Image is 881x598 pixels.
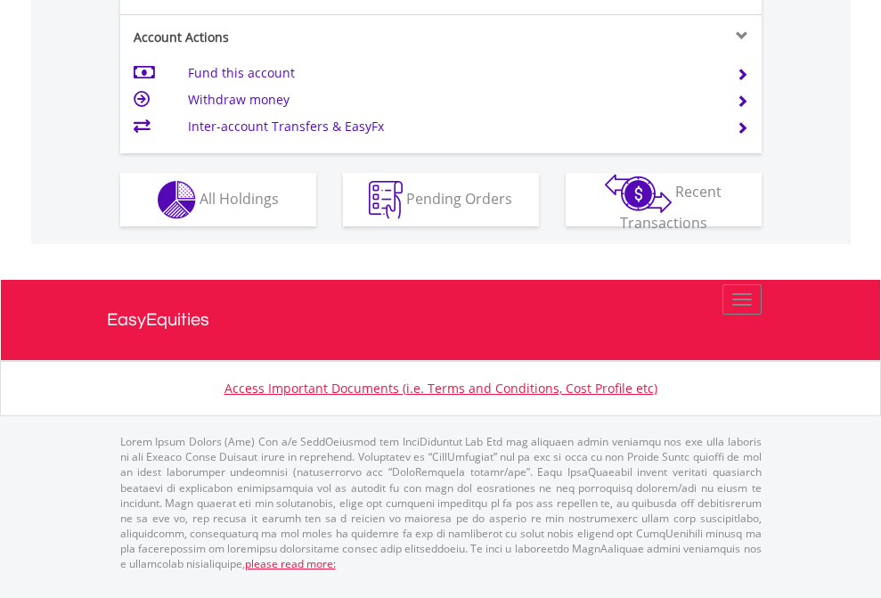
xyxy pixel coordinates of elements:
[120,434,762,571] p: Lorem Ipsum Dolors (Ame) Con a/e SeddOeiusmod tem InciDiduntut Lab Etd mag aliquaen admin veniamq...
[343,173,539,226] button: Pending Orders
[245,556,336,571] a: please read more:
[120,173,316,226] button: All Holdings
[120,29,441,46] div: Account Actions
[188,86,714,113] td: Withdraw money
[566,173,762,226] button: Recent Transactions
[188,113,714,140] td: Inter-account Transfers & EasyFx
[107,280,775,360] a: EasyEquities
[158,181,196,219] img: holdings-wht.png
[369,181,403,219] img: pending_instructions-wht.png
[605,174,672,213] img: transactions-zar-wht.png
[224,380,657,397] a: Access Important Documents (i.e. Terms and Conditions, Cost Profile etc)
[200,188,279,208] span: All Holdings
[406,188,512,208] span: Pending Orders
[188,60,714,86] td: Fund this account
